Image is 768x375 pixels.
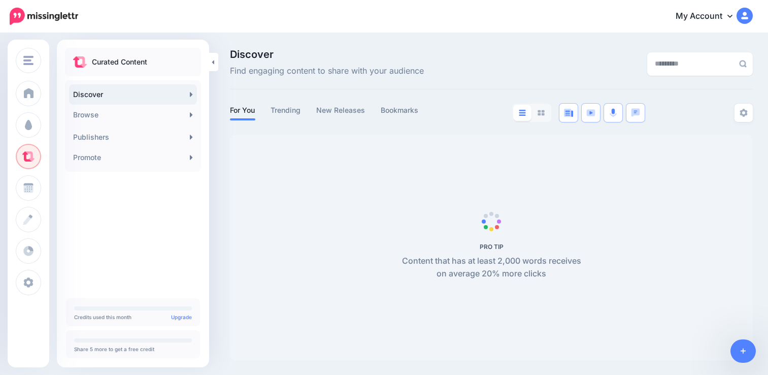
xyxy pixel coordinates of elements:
[69,127,197,147] a: Publishers
[739,60,747,68] img: search-grey-6.png
[519,110,526,116] img: list-blue.png
[69,84,197,105] a: Discover
[69,147,197,168] a: Promote
[23,56,34,65] img: menu.png
[73,56,87,68] img: curate.png
[10,8,78,25] img: Missinglettr
[92,56,147,68] p: Curated Content
[69,105,197,125] a: Browse
[665,4,753,29] a: My Account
